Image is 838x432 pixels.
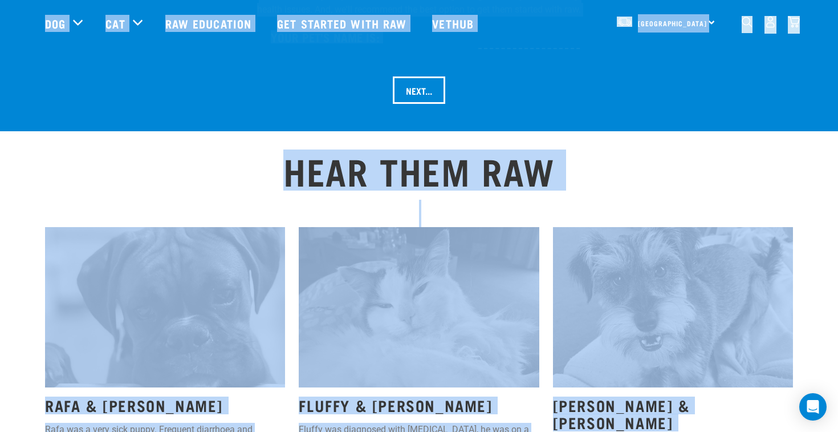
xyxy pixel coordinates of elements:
img: home-icon-1@2x.png [742,17,752,27]
img: RAW STORIES 18 1 [45,227,285,387]
img: RAW STORIES 1 1 [299,227,539,387]
a: Vethub [421,1,488,46]
input: Next... [393,76,445,104]
a: Dog [45,15,66,32]
h2: HEAR THEM RAW [45,150,793,191]
img: home-icon@2x.png [788,16,800,28]
h3: [PERSON_NAME] & [PERSON_NAME] [553,397,793,431]
a: Cat [105,15,125,32]
span: [GEOGRAPHIC_DATA] [638,21,707,25]
img: van-moving.png [617,17,632,27]
h3: FLUFFY & [PERSON_NAME] [299,397,539,414]
a: Raw Education [154,1,266,46]
img: user.png [764,16,776,28]
img: 269881260 444582443780960 8214543412923568303 n 1 1 [553,227,793,387]
div: Open Intercom Messenger [799,393,827,421]
h3: RAFA & [PERSON_NAME] [45,397,285,414]
a: Get started with Raw [266,1,421,46]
